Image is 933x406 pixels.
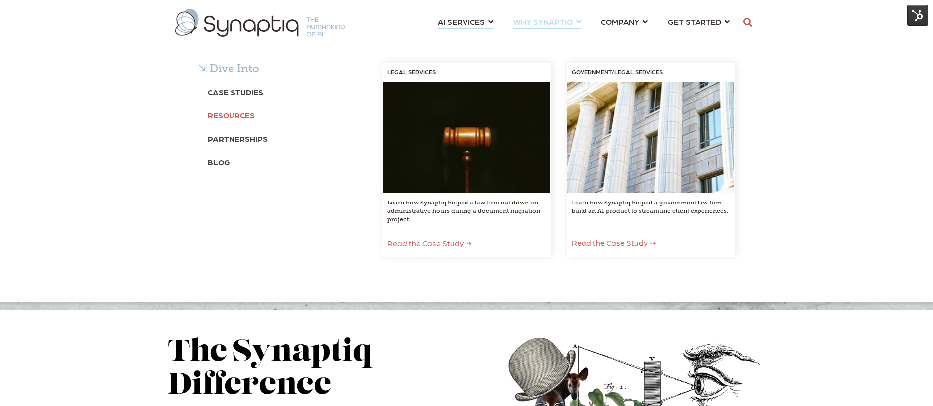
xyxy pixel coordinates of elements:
[601,15,639,28] span: COMPANY
[513,12,581,31] a: WHY SYNAPTIQ
[601,12,648,31] a: COMPANY
[513,15,573,28] span: WHY SYNAPTIQ
[175,9,345,37] img: synaptiq logo-1
[907,5,928,26] img: HubSpot Tools Menu Toggle
[438,12,493,31] a: AI SERVICES
[438,15,485,28] span: AI SERVICES
[428,5,740,41] nav: menu
[668,12,730,31] a: GET STARTED
[668,15,721,28] span: GET STARTED
[168,337,459,403] h2: The Synaptiq Difference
